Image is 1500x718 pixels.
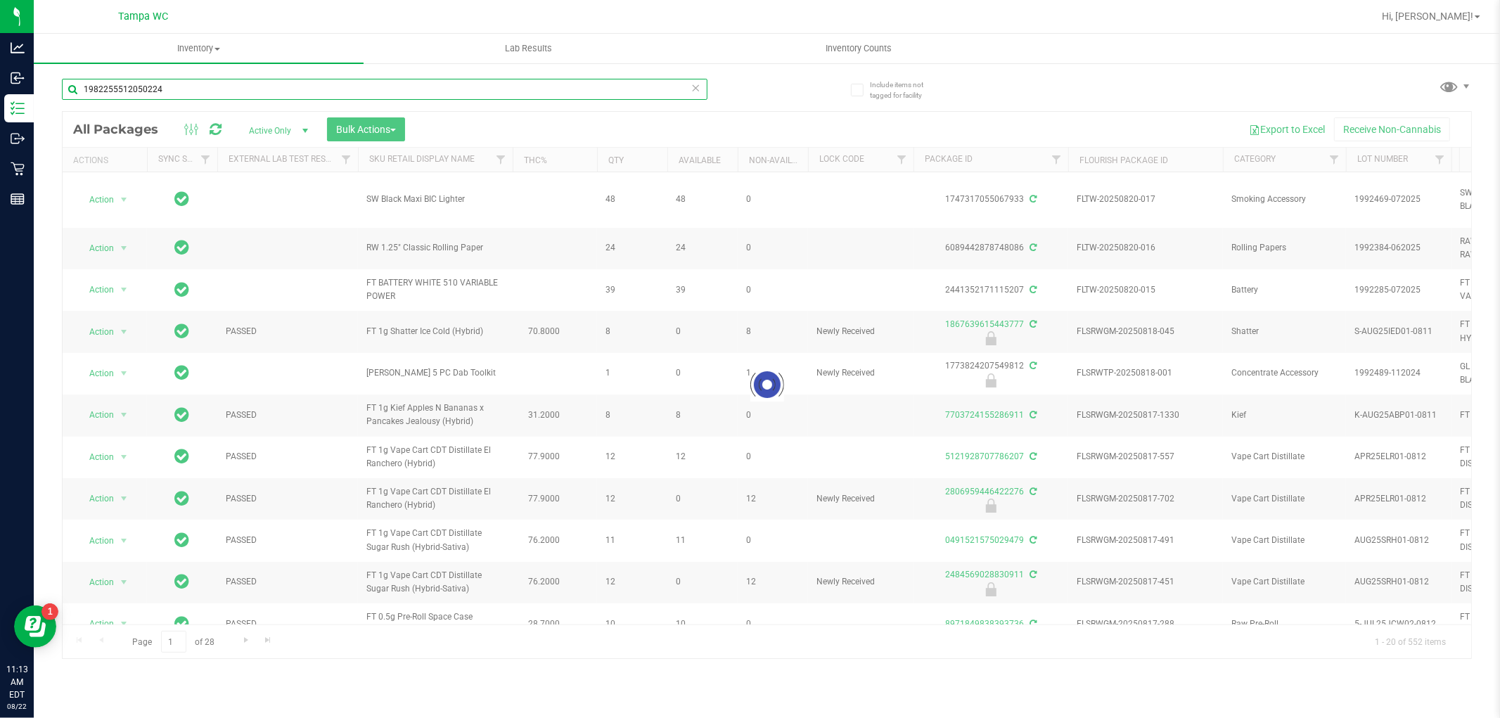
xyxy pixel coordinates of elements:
span: Inventory [34,42,364,55]
span: Include items not tagged for facility [870,79,940,101]
inline-svg: Outbound [11,132,25,146]
span: Hi, [PERSON_NAME]! [1382,11,1473,22]
inline-svg: Retail [11,162,25,176]
iframe: Resource center [14,605,56,648]
inline-svg: Reports [11,192,25,206]
span: Inventory Counts [807,42,911,55]
iframe: Resource center unread badge [41,603,58,620]
inline-svg: Inbound [11,71,25,85]
a: Lab Results [364,34,693,63]
p: 11:13 AM EDT [6,663,27,701]
a: Inventory Counts [693,34,1023,63]
span: Tampa WC [119,11,169,23]
span: Clear [691,79,701,97]
span: Lab Results [486,42,571,55]
inline-svg: Inventory [11,101,25,115]
p: 08/22 [6,701,27,712]
a: Inventory [34,34,364,63]
inline-svg: Analytics [11,41,25,55]
input: Search Package ID, Item Name, SKU, Lot or Part Number... [62,79,707,100]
